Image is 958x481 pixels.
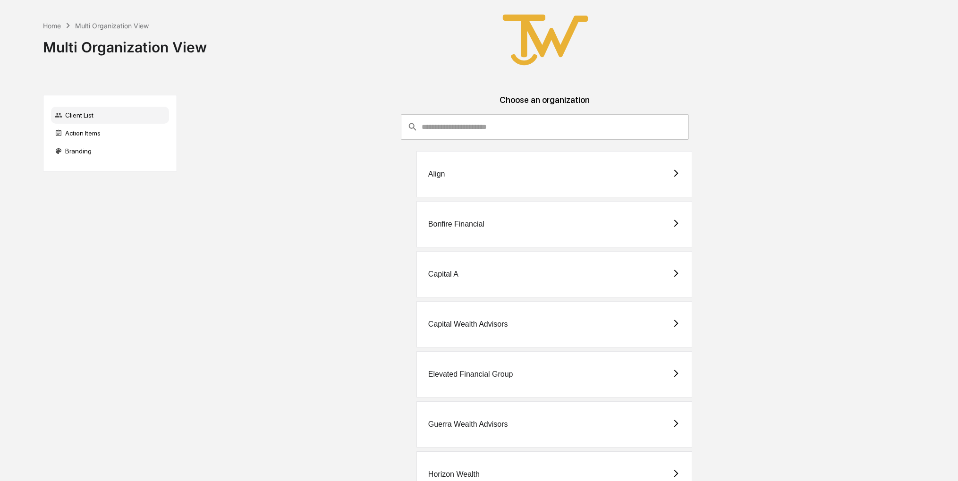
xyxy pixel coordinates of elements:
[43,22,61,30] div: Home
[51,107,169,124] div: Client List
[428,270,458,278] div: Capital A
[428,470,480,479] div: Horizon Wealth
[51,125,169,142] div: Action Items
[428,420,508,429] div: Guerra Wealth Advisors
[51,143,169,160] div: Branding
[43,31,207,56] div: Multi Organization View
[428,170,445,178] div: Align
[498,8,593,72] img: True West
[428,220,484,228] div: Bonfire Financial
[428,370,513,379] div: Elevated Financial Group
[401,114,689,140] div: consultant-dashboard__filter-organizations-search-bar
[185,95,905,114] div: Choose an organization
[75,22,149,30] div: Multi Organization View
[428,320,508,329] div: Capital Wealth Advisors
